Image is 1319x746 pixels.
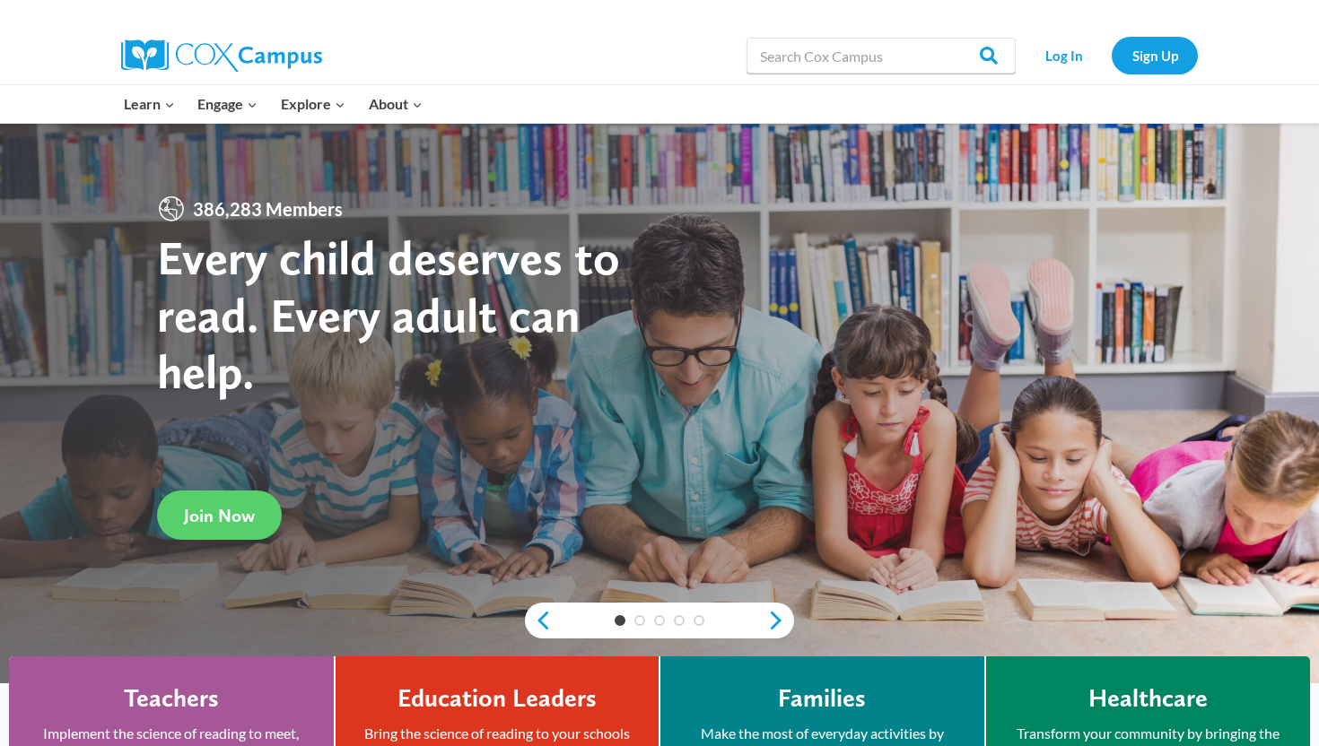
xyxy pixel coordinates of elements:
a: 5 [694,615,704,626]
span: Learn [124,92,175,116]
span: Explore [281,92,345,116]
nav: Primary Navigation [112,85,433,123]
a: previous [525,610,552,631]
a: 2 [634,615,645,626]
h4: Healthcare [1088,683,1208,714]
a: 1 [615,615,625,626]
a: 4 [674,615,685,626]
span: 386,283 Members [186,195,350,223]
a: next [767,610,794,631]
input: Search Cox Campus [747,38,1016,74]
strong: Every child deserves to read. Every adult can help. [157,229,620,400]
a: Join Now [157,490,282,540]
img: Cox Campus [121,39,322,72]
span: About [369,92,423,116]
a: 3 [654,615,665,626]
h4: Families [778,683,866,714]
div: content slider buttons [525,603,794,638]
a: Log In [1025,37,1103,74]
span: Engage [197,92,258,116]
nav: Secondary Navigation [1025,37,1198,74]
h4: Education Leaders [397,683,597,714]
span: Join Now [184,505,255,526]
h4: Teachers [124,683,219,714]
a: Sign Up [1112,37,1198,74]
